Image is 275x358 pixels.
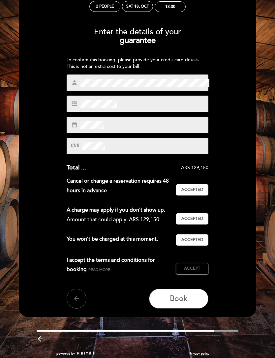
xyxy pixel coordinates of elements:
[56,351,95,356] a: powered by
[176,184,208,195] button: Accepted
[67,164,86,171] span: Total ...
[71,79,78,86] i: person
[67,205,171,215] div: A charge may apply if you don’t show up.
[67,176,176,195] div: Cancel or change a reservation requires 48 hours in advance
[86,164,208,171] div: ARS 129,150
[67,57,208,70] div: To confirm this booking, please provide your credit card details. This is not an extra cost to yo...
[94,27,181,37] span: Enter the details of your
[67,289,86,309] button: arrow_back
[76,352,95,355] img: MEITRE
[67,215,171,224] div: Amount that could apply: ARS 129,150
[181,187,203,193] span: Accepted
[181,237,203,243] span: Accepted
[184,266,200,272] span: Accept
[71,101,78,107] i: credit_card
[120,36,156,45] b: guarantee
[67,234,176,246] div: You won’t be charged at this moment.
[71,122,78,128] i: date_range
[67,255,176,275] div: I accept the terms and conditions for booking
[88,268,110,272] span: Read more
[170,294,188,303] span: Book
[126,4,149,9] div: Sat 18, Oct
[96,4,114,9] span: 2 people
[165,4,175,9] div: 13:30
[73,295,80,303] i: arrow_back
[181,216,203,222] span: Accepted
[176,234,208,246] button: Accepted
[56,351,75,356] span: powered by
[37,335,45,343] i: arrow_backward
[176,263,208,274] button: Accept
[149,289,208,309] button: Book
[189,351,209,356] a: Privacy policy
[176,213,208,224] button: Accepted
